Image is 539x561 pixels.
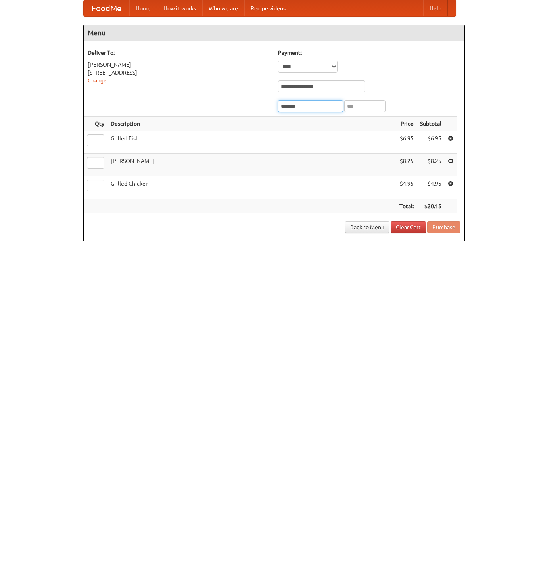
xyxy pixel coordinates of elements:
[417,131,445,154] td: $6.95
[427,221,460,233] button: Purchase
[423,0,448,16] a: Help
[84,117,107,131] th: Qty
[417,117,445,131] th: Subtotal
[107,131,396,154] td: Grilled Fish
[84,0,129,16] a: FoodMe
[88,61,270,69] div: [PERSON_NAME]
[88,49,270,57] h5: Deliver To:
[278,49,460,57] h5: Payment:
[129,0,157,16] a: Home
[396,131,417,154] td: $6.95
[244,0,292,16] a: Recipe videos
[396,199,417,214] th: Total:
[396,117,417,131] th: Price
[84,25,464,41] h4: Menu
[202,0,244,16] a: Who we are
[107,154,396,176] td: [PERSON_NAME]
[157,0,202,16] a: How it works
[396,176,417,199] td: $4.95
[396,154,417,176] td: $8.25
[88,77,107,84] a: Change
[417,154,445,176] td: $8.25
[417,199,445,214] th: $20.15
[107,117,396,131] th: Description
[107,176,396,199] td: Grilled Chicken
[88,69,270,77] div: [STREET_ADDRESS]
[391,221,426,233] a: Clear Cart
[345,221,389,233] a: Back to Menu
[417,176,445,199] td: $4.95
